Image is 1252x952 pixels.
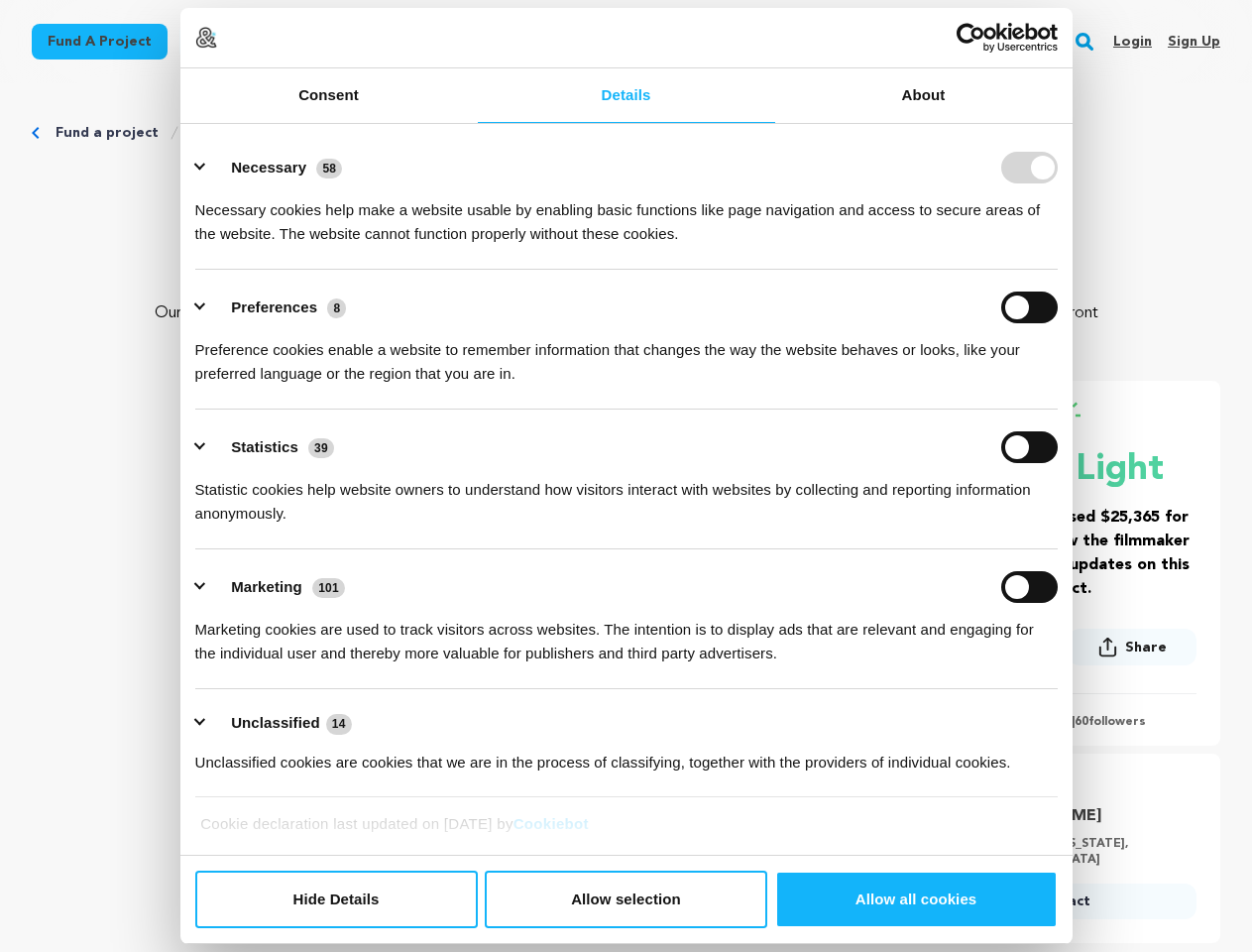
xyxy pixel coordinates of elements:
[195,871,478,928] button: Hide Details
[195,183,1058,246] div: Necessary cookies help make a website usable by enabling basic functions like page navigation and...
[1125,638,1167,657] span: Share
[151,301,1101,349] p: Our film is about not taking your gifts for granted, and respecting the power of education. We ai...
[195,323,1058,386] div: Preference cookies enable a website to remember information that changes the way the website beha...
[231,159,306,176] label: Necessary
[195,603,1058,665] div: Marketing cookies are used to track visitors across websites. The intention is to display ads tha...
[195,463,1058,526] div: Statistic cookies help website owners to understand how visitors interact with websites by collec...
[231,438,298,455] label: Statistics
[195,571,358,603] button: Marketing (101)
[180,68,478,123] a: Consent
[195,711,364,736] button: Unclassified (14)
[195,27,217,49] img: logo
[513,815,589,832] a: Cookiebot
[327,298,346,318] span: 8
[231,298,317,315] label: Preferences
[32,24,168,59] a: Fund a project
[195,736,1058,774] div: Unclassified cookies are cookies that we are in the process of classifying, together with the pro...
[185,812,1067,851] div: Cookie declaration last updated on [DATE] by
[32,238,1220,262] p: [US_STATE][GEOGRAPHIC_DATA], [US_STATE] | Film Short
[56,123,159,143] a: Fund a project
[312,578,345,598] span: 101
[326,714,352,734] span: 14
[32,175,1220,222] p: BE TRUE TO YOUR SCHOOL
[1068,629,1196,673] span: Share
[485,871,767,928] button: Allow selection
[1168,26,1220,58] a: Sign up
[478,68,775,123] a: Details
[32,262,1220,286] p: Comedy, Thriller
[231,578,302,595] label: Marketing
[316,159,342,178] span: 58
[195,152,355,183] button: Necessary (58)
[308,438,334,458] span: 39
[195,292,359,323] button: Preferences (8)
[967,836,1185,868] p: 1 Campaigns | [US_STATE], [GEOGRAPHIC_DATA]
[1113,26,1152,58] a: Login
[195,431,347,463] button: Statistics (39)
[32,123,1220,143] div: Breadcrumb
[967,804,1185,828] a: Goto Frank Harts profile
[884,23,1058,53] a: Usercentrics Cookiebot - opens in a new window
[775,68,1073,123] a: About
[775,871,1058,928] button: Allow all cookies
[1075,716,1088,728] span: 60
[1068,629,1196,665] button: Share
